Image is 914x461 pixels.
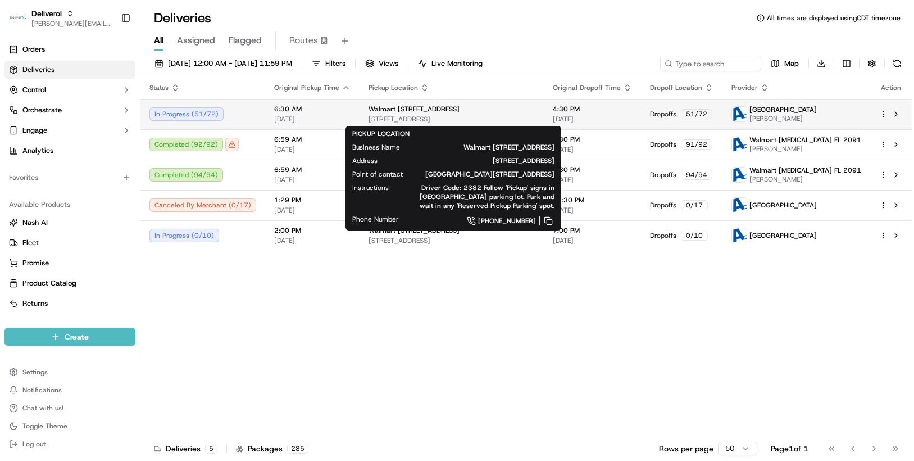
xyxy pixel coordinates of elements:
span: Toggle Theme [22,422,67,431]
span: 7:00 PM [553,226,632,235]
span: [PERSON_NAME] [35,174,91,183]
span: [DATE] [274,145,351,154]
span: Dropoffs [650,110,676,119]
span: Phone Number [352,215,399,224]
span: Status [149,83,169,92]
button: Returns [4,295,135,313]
div: 285 [287,444,308,454]
span: Dropoff Location [650,83,702,92]
span: Pickup Location [369,83,418,92]
span: Create [65,331,89,342]
span: Returns [22,299,48,309]
span: Live Monitoring [431,58,483,69]
span: Dropoffs [650,140,676,149]
a: Analytics [4,142,135,160]
button: Views [360,56,403,71]
span: All [154,34,163,47]
span: [PERSON_NAME] [749,114,817,123]
span: Deliveries [22,65,54,75]
button: Map [766,56,804,71]
a: Powered byPylon [79,278,136,287]
span: [GEOGRAPHIC_DATA][STREET_ADDRESS] [421,170,554,179]
div: We're available if you need us! [51,119,154,128]
span: Dropoffs [650,170,676,179]
input: Got a question? Start typing here... [29,73,202,84]
span: Chat with us! [22,404,63,413]
span: 4:30 PM [553,135,632,144]
span: [DATE] [274,236,351,245]
span: 4:30 PM [553,105,632,114]
span: Assigned [177,34,215,47]
span: Provider [731,83,758,92]
span: [GEOGRAPHIC_DATA] [749,201,817,210]
span: [STREET_ADDRESS] [395,156,554,165]
span: • [93,205,97,214]
span: [PHONE_NUMBER] [478,216,536,225]
span: Settings [22,368,48,377]
span: [STREET_ADDRESS] [369,115,535,124]
button: Deliverol [31,8,62,19]
span: [DATE] [553,115,632,124]
span: [DATE] [553,236,632,245]
a: Product Catalog [9,278,131,288]
img: 1736555255976-a54dd68f-1ca7-489b-9aae-adbdc363a1c4 [22,205,31,214]
button: Engage [4,121,135,139]
span: • [93,174,97,183]
button: Log out [4,436,135,452]
div: Deliveries [154,443,217,454]
img: Nash [11,11,34,34]
button: Filters [307,56,351,71]
span: Dropoffs [650,231,676,240]
span: Address [352,156,378,165]
span: [DATE] [274,175,351,184]
span: Nash AI [22,218,48,228]
div: 0 / 10 [681,231,708,241]
span: [DATE] [274,115,351,124]
span: Walmart [STREET_ADDRESS] [369,105,460,114]
span: 1:29 PM [274,196,351,205]
span: Filters [325,58,345,69]
span: Flagged [229,34,262,47]
span: [DATE] [553,206,632,215]
span: Analytics [22,146,53,156]
div: Start new chat [51,107,184,119]
button: Start new chat [191,111,204,124]
button: Product Catalog [4,274,135,292]
img: ActionCourier.png [732,137,747,152]
span: API Documentation [106,251,180,263]
button: Fleet [4,234,135,252]
input: Type to search [660,56,761,71]
img: ActionCourier.png [732,198,747,213]
img: ActionCourier.png [732,168,747,182]
div: 51 / 72 [681,109,712,119]
button: [PERSON_NAME][EMAIL_ADDRESS][PERSON_NAME][DOMAIN_NAME] [31,19,112,28]
span: [PERSON_NAME] [749,175,861,184]
button: Create [4,328,135,346]
button: Refresh [889,56,905,71]
span: Walmart [STREET_ADDRESS] [369,226,460,235]
span: [DATE] [553,145,632,154]
img: 1736555255976-a54dd68f-1ca7-489b-9aae-adbdc363a1c4 [11,107,31,128]
span: Notifications [22,386,62,395]
a: 💻API Documentation [90,247,185,267]
span: [PERSON_NAME] [35,205,91,214]
div: Packages [236,443,308,454]
span: Original Pickup Time [274,83,339,92]
button: Nash AI [4,214,135,232]
img: 9188753566659_6852d8bf1fb38e338040_72.png [24,107,44,128]
span: 4:30 PM [553,165,632,174]
span: Routes [289,34,318,47]
span: [DATE] [553,175,632,184]
div: Available Products [4,196,135,214]
div: 94 / 94 [681,170,712,180]
span: Point of contact [352,170,403,179]
button: [DATE] 12:00 AM - [DATE] 11:59 PM [149,56,297,71]
p: Welcome 👋 [11,45,204,63]
span: 3:11 PM [99,174,126,183]
div: Past conversations [11,146,75,155]
span: All times are displayed using CDT timezone [767,13,901,22]
span: PICKUP LOCATION [352,129,410,138]
span: [PERSON_NAME] [749,144,861,153]
div: 0 / 17 [681,200,708,210]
